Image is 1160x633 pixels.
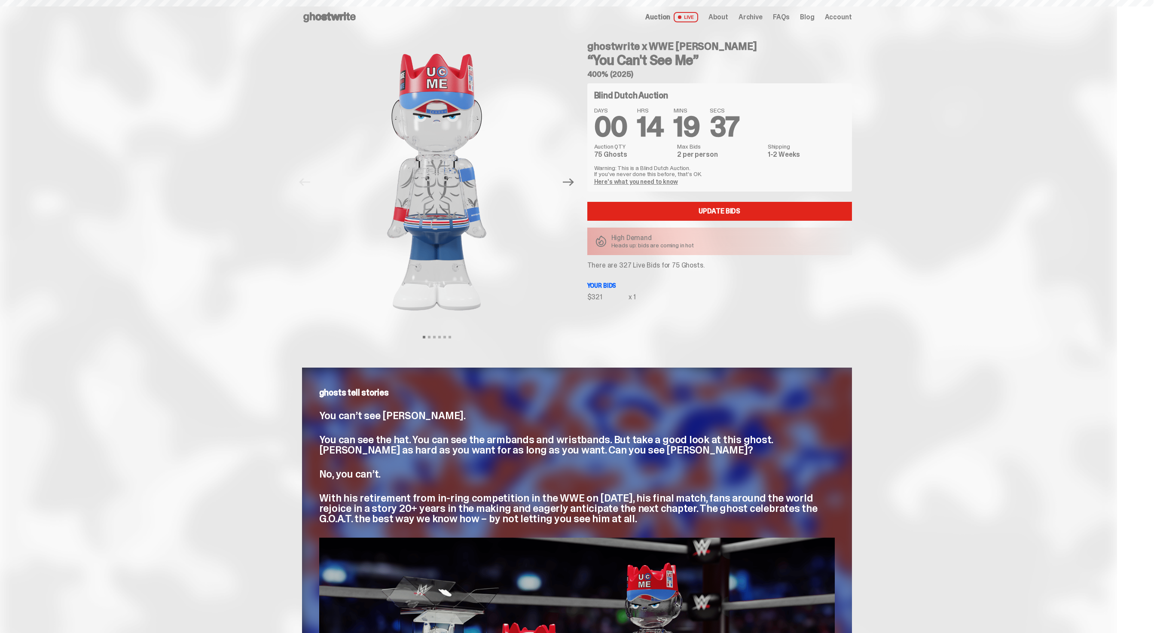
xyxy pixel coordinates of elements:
p: ghosts tell stories [319,388,835,397]
span: No, you can’t. [319,467,381,481]
p: Heads up: bids are coming in hot [611,242,694,248]
dt: Shipping [768,143,845,149]
button: View slide 3 [433,336,436,338]
a: FAQs [773,14,790,21]
button: Next [559,173,578,192]
h4: ghostwrite x WWE [PERSON_NAME] [587,41,852,52]
p: High Demand [611,234,694,241]
p: Your bids [587,283,852,289]
div: $321 [587,294,629,301]
span: Auction [645,14,670,21]
dd: 2 per person [677,151,762,158]
span: With his retirement from in-ring competition in the WWE on [DATE], his final match, fans around t... [319,491,818,525]
p: Warning: This is a Blind Dutch Auction. If you’ve never done this before, that’s OK. [594,165,845,177]
a: Update Bids [587,202,852,221]
span: HRS [637,107,663,113]
span: LIVE [674,12,698,22]
div: x 1 [629,294,636,301]
button: View slide 2 [428,336,430,338]
span: DAYS [594,107,627,113]
span: 19 [674,109,699,145]
span: You can see the hat. You can see the armbands and wristbands. But take a good look at this ghost.... [319,433,773,456]
span: SECS [710,107,739,113]
a: Auction LIVE [645,12,698,22]
button: View slide 1 [423,336,425,338]
button: View slide 6 [449,336,451,338]
span: You can’t see [PERSON_NAME]. [319,409,466,422]
span: MINS [674,107,699,113]
a: Account [825,14,852,21]
h3: “You Can't See Me” [587,53,852,67]
h5: 400% (2025) [587,70,852,78]
img: John_Cena_Hero_1.png [319,34,555,330]
p: There are 327 Live Bids for 75 Ghosts. [587,262,852,269]
a: Here's what you need to know [594,178,678,186]
span: 00 [594,109,627,145]
span: 14 [637,109,663,145]
dd: 1-2 Weeks [768,151,845,158]
h4: Blind Dutch Auction [594,91,668,100]
button: View slide 5 [443,336,446,338]
dt: Auction QTY [594,143,672,149]
dt: Max Bids [677,143,762,149]
button: View slide 4 [438,336,441,338]
a: Blog [800,14,814,21]
a: Archive [739,14,763,21]
span: 37 [710,109,739,145]
dd: 75 Ghosts [594,151,672,158]
a: About [708,14,728,21]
